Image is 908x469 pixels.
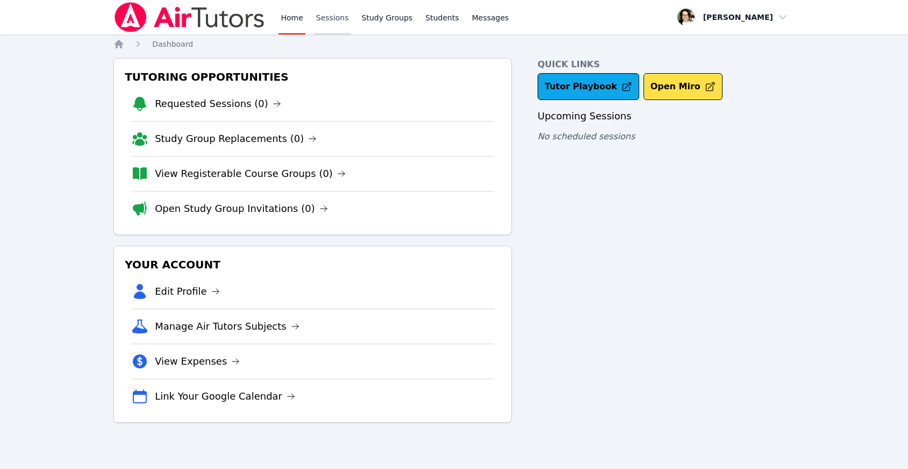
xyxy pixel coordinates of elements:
a: View Expenses [155,354,240,369]
a: Link Your Google Calendar [155,389,295,404]
span: No scheduled sessions [538,131,635,141]
a: View Registerable Course Groups (0) [155,166,346,181]
a: Edit Profile [155,284,220,299]
a: Requested Sessions (0) [155,96,281,111]
button: Open Miro [644,73,723,100]
nav: Breadcrumb [113,39,795,49]
span: Dashboard [152,40,193,48]
a: Manage Air Tutors Subjects [155,319,299,334]
a: Study Group Replacements (0) [155,131,317,146]
span: Messages [472,12,509,23]
h3: Upcoming Sessions [538,109,795,124]
h3: Your Account [123,255,503,274]
h3: Tutoring Opportunities [123,67,503,87]
a: Dashboard [152,39,193,49]
img: Air Tutors [113,2,266,32]
a: Open Study Group Invitations (0) [155,201,328,216]
a: Tutor Playbook [538,73,639,100]
h4: Quick Links [538,58,795,71]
